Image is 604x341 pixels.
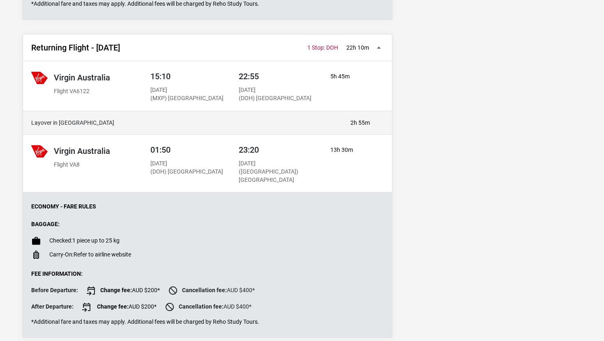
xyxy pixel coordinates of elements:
[239,168,315,184] p: ([GEOGRAPHIC_DATA]) [GEOGRAPHIC_DATA]
[49,237,72,244] span: Checked:
[239,86,311,94] p: [DATE]
[182,286,227,293] strong: Cancellation fee:
[330,146,370,154] p: 13h 30m
[54,87,110,96] p: Flight VA6122
[150,86,224,94] p: [DATE]
[239,71,259,81] span: 22:55
[54,73,110,82] h2: Virgin Australia
[31,318,384,325] p: *Additional fare and taxes may apply. Additional fees will be charged by Reho Study Tours.
[350,119,370,126] p: 2h 55m
[239,94,311,103] p: (DOH) [GEOGRAPHIC_DATA]
[31,287,78,293] strong: Before Departure:
[150,145,171,155] span: 01:50
[23,34,392,61] button: Returning Flight - [DATE] 22h 10m 1 Stop: DOH
[31,43,120,53] h2: Returning Flight - [DATE]
[97,303,129,309] strong: Change fee:
[168,286,255,295] span: AUD $400*
[150,94,224,103] p: (MXP) [GEOGRAPHIC_DATA]
[31,0,384,7] p: *Additional fare and taxes may apply. Additional fees will be charged by Reho Study Tours.
[49,237,120,244] p: 1 piece up to 25 kg
[165,302,251,312] span: AUD $400*
[31,270,83,277] strong: Fee Information:
[54,146,110,156] h2: Virgin Australia
[31,203,384,210] p: Economy - Fare Rules
[86,286,160,295] span: AUD $200*
[330,73,370,81] p: 5h 45m
[49,251,131,258] p: Refer to airline website
[31,303,74,310] strong: After Departure:
[49,251,74,258] span: Carry-On:
[179,303,224,309] strong: Cancellation fee:
[239,145,259,155] span: 23:20
[31,143,48,159] img: Virgin Australia
[54,161,110,169] p: Flight VA8
[31,221,60,227] strong: Baggage:
[31,69,48,86] img: Virgin Australia
[307,44,338,51] span: 1 Stop: DOH
[100,286,132,293] strong: Change fee:
[239,160,315,168] p: [DATE]
[346,44,369,51] p: 22h 10m
[150,168,223,176] p: (DOH) [GEOGRAPHIC_DATA]
[82,302,157,312] span: AUD $200*
[150,160,223,168] p: [DATE]
[31,119,342,126] h4: Layover in [GEOGRAPHIC_DATA]
[150,71,171,81] span: 15:10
